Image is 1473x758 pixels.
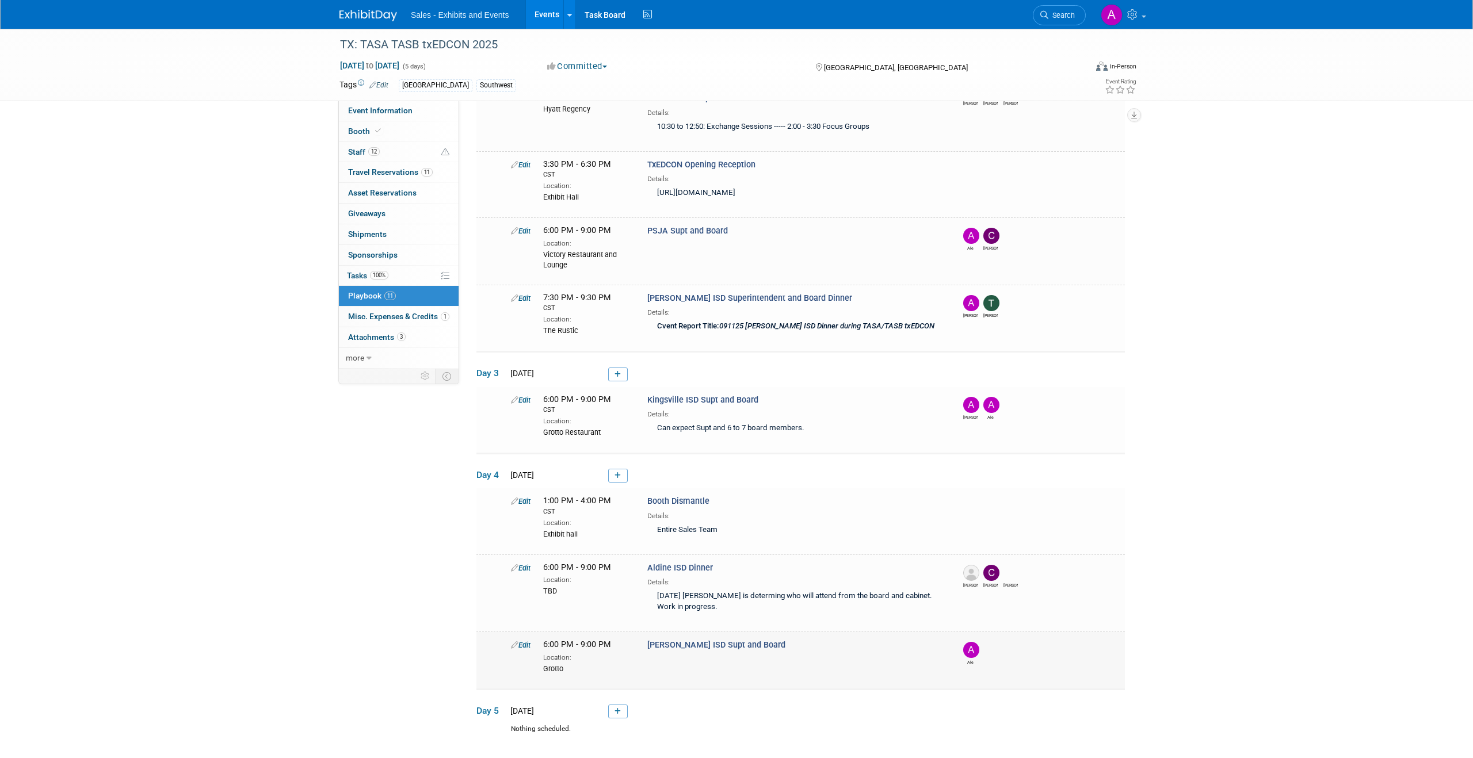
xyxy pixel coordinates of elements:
[511,497,531,506] a: Edit
[511,564,531,572] a: Edit
[339,307,459,327] a: Misc. Expenses & Credits1
[543,313,630,324] div: Location:
[1003,581,1018,588] div: Jeannette (Jenny) Gerleman
[339,142,459,162] a: Staff12
[364,61,375,70] span: to
[963,658,978,665] div: Ale Gonzalez
[348,209,386,218] span: Giveaways
[983,397,999,413] img: Ale Gonzalez
[983,413,998,420] div: Ale Gonzalez
[348,250,398,259] span: Sponsorships
[543,496,630,516] span: 1:00 PM - 4:00 PM
[543,663,630,674] div: Grotto
[657,321,934,330] b: Cvent Report Title:
[963,413,978,420] div: Albert Martinez
[543,293,630,313] span: 7:30 PM - 9:30 PM
[647,563,713,573] span: Aldine ISD Dinner
[415,369,436,384] td: Personalize Event Tab Strip
[647,521,943,540] div: Entire Sales Team
[339,10,397,21] img: ExhibitDay
[476,469,505,481] span: Day 4
[384,292,396,300] span: 11
[543,640,611,649] span: 6:00 PM - 9:00 PM
[824,63,968,72] span: [GEOGRAPHIC_DATA], [GEOGRAPHIC_DATA]
[983,311,998,319] div: Terri Ballesteros
[339,286,459,306] a: Playbook11
[507,369,534,378] span: [DATE]
[647,419,943,438] div: Can expect Supt and 6 to 7 board members.
[543,507,630,516] div: CST
[647,406,943,419] div: Details:
[402,63,426,70] span: (5 days)
[1003,99,1018,106] div: David Webb
[1033,5,1086,25] a: Search
[1018,60,1136,77] div: Event Format
[348,127,383,136] span: Booth
[543,395,630,415] span: 6:00 PM - 9:00 PM
[983,295,999,311] img: Terri Ballesteros
[983,99,998,106] div: CLAUDIA Salinas
[543,426,630,438] div: Grotto Restaurant
[543,248,630,270] div: Victory Restaurant and Lounge
[543,191,630,202] div: Exhibit Hall
[647,587,943,617] div: [DATE] [PERSON_NAME] is determing who will attend from the board and cabinet. Work in progress.
[963,642,979,658] img: Ale Gonzalez
[339,245,459,265] a: Sponsorships
[719,321,934,330] i: 091125 [PERSON_NAME] ISD Dinner during TASA/TASB txEDCON
[511,396,531,404] a: Edit
[983,228,999,244] img: CLAUDIA Salinas
[1096,62,1108,71] img: Format-Inperson.png
[543,651,630,663] div: Location:
[348,229,387,239] span: Shipments
[963,311,978,319] div: Albert Martinez
[647,395,758,405] span: Kingsville ISD Supt and Board
[436,369,459,384] td: Toggle Event Tabs
[441,147,449,158] span: Potential Scheduling Conflict -- at least one attendee is tagged in another overlapping event.
[347,271,388,280] span: Tasks
[511,641,531,649] a: Edit
[543,60,612,72] button: Committed
[1003,565,1020,581] img: Jeannette (Jenny) Gerleman
[647,184,943,203] div: [URL][DOMAIN_NAME]
[348,332,406,342] span: Attachments
[339,348,459,368] a: more
[983,581,998,588] div: CLAUDIA Salinas
[411,10,509,20] span: Sales - Exhibits and Events
[647,226,728,236] span: PSJA Supt and Board
[511,227,531,235] a: Edit
[339,327,459,347] a: Attachments3
[647,105,943,118] div: Details:
[543,562,611,572] span: 6:00 PM - 9:00 PM
[1105,79,1136,85] div: Event Rating
[339,101,459,121] a: Event Information
[476,705,505,717] span: Day 5
[647,171,943,184] div: Details:
[348,188,417,197] span: Asset Reservations
[507,706,534,715] span: [DATE]
[507,470,534,480] span: [DATE]
[543,528,630,539] div: Exhibit hall
[647,574,943,587] div: Details:
[1101,4,1123,26] img: Albert Martinez
[368,147,380,156] span: 12
[348,167,433,177] span: Travel Reservations
[375,128,381,134] i: Booth reservation complete
[399,79,472,91] div: [GEOGRAPHIC_DATA]
[963,565,979,581] img: Albert Martinez
[647,160,755,170] span: TxEDCON Opening Reception
[421,168,433,177] span: 11
[1109,62,1136,71] div: In-Person
[476,724,1125,744] div: Nothing scheduled.
[983,244,998,251] div: CLAUDIA Salinas
[647,293,852,303] span: [PERSON_NAME] ISD Superintendent and Board Dinner
[647,496,709,506] span: Booth Dismantle
[346,353,364,362] span: more
[543,179,630,191] div: Location:
[543,516,630,528] div: Location:
[543,225,611,235] span: 6:00 PM - 9:00 PM
[511,294,531,303] a: Edit
[963,228,979,244] img: Ale Gonzalez
[476,367,505,380] span: Day 3
[348,106,413,115] span: Event Information
[963,295,979,311] img: Albert Martinez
